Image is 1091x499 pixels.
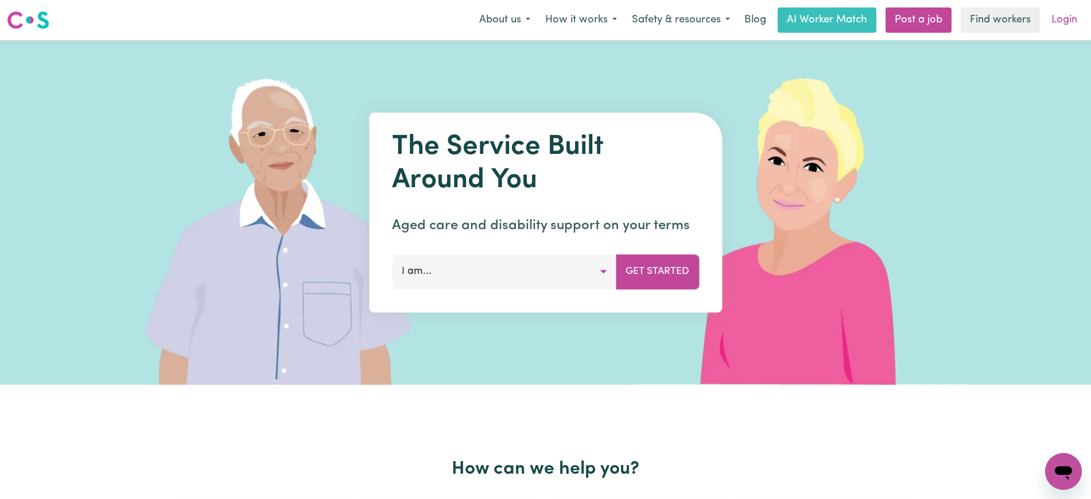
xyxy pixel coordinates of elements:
h1: The Service Built Around You [392,131,699,197]
a: Login [1045,7,1084,33]
a: Find workers [961,7,1040,33]
a: Post a job [886,7,952,33]
button: How it works [538,8,624,32]
iframe: Button to launch messaging window [1045,453,1082,490]
p: Aged care and disability support on your terms [392,215,699,236]
button: About us [472,8,538,32]
img: Careseekers logo [7,10,49,30]
button: Safety & resources [624,8,737,32]
a: AI Worker Match [778,7,876,33]
h2: How can we help you? [174,458,918,480]
button: Get Started [616,254,699,289]
a: Careseekers logo [7,7,49,33]
button: I am... [392,254,616,289]
a: Blog [737,7,773,33]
